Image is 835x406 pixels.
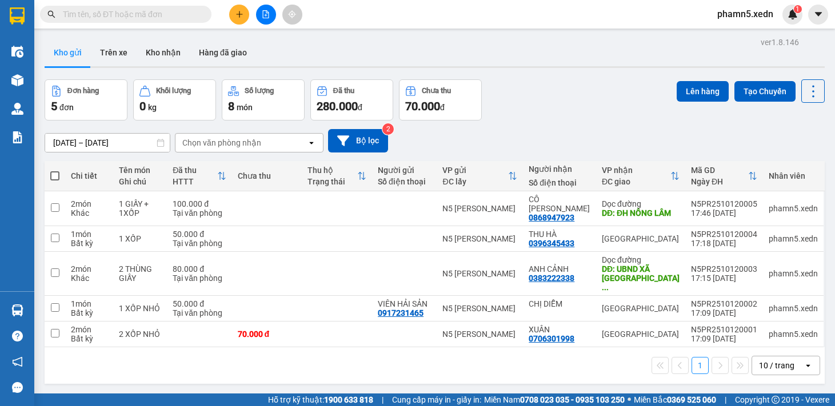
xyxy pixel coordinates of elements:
span: | [382,393,383,406]
div: VP nhận [602,166,670,175]
span: đơn [59,103,74,112]
div: phamn5.xedn [769,329,818,339]
div: 70.000 đ [238,329,297,339]
div: phamn5.xedn [769,204,818,213]
div: 50.000 đ [173,299,226,308]
div: 1 XỐP [119,234,162,243]
div: 17:09 [DATE] [691,334,757,343]
img: logo-vxr [10,7,25,25]
div: 1 món [71,299,107,308]
span: Hỗ trợ kỹ thuật: [268,393,373,406]
input: Select a date range. [45,134,170,152]
div: phamn5.xedn [769,269,818,278]
div: 0917231465 [378,308,424,317]
div: N5 [PERSON_NAME] [442,234,517,243]
img: solution-icon [11,131,23,143]
div: Chưa thu [238,171,297,180]
th: Toggle SortBy [437,161,523,191]
sup: 1 [794,5,802,13]
div: Khối lượng [156,87,191,95]
span: kg [148,103,157,112]
div: N5 [PERSON_NAME] [442,269,517,278]
div: ĐC lấy [442,177,508,186]
div: Trạng thái [307,177,357,186]
div: Khác [71,208,107,218]
div: 2 món [71,264,107,274]
span: 1 [796,5,800,13]
span: copyright [772,396,780,404]
div: 17:46 [DATE] [691,208,757,218]
div: 0706301998 [529,334,574,343]
div: Mã GD [691,166,748,175]
button: caret-down [808,5,828,25]
span: message [12,382,23,393]
div: THU HÀ [529,230,590,239]
button: Lên hàng [677,81,729,102]
img: icon-new-feature [788,9,798,19]
div: 17:09 [DATE] [691,308,757,317]
button: file-add [256,5,276,25]
div: Tên món [119,166,162,175]
strong: 0708 023 035 - 0935 103 250 [520,395,625,404]
div: ĐC giao [602,177,670,186]
span: question-circle [12,331,23,341]
button: Kho nhận [137,39,190,66]
div: N5PR2510120001 [691,325,757,334]
img: warehouse-icon [11,304,23,316]
span: Miền Bắc [634,393,716,406]
div: Tại văn phòng [173,308,226,317]
div: Tại văn phòng [173,208,226,218]
span: ⚪️ [628,397,631,402]
div: N5PR2510120003 [691,264,757,274]
div: 1 món [71,230,107,239]
span: món [237,103,253,112]
div: N5 [PERSON_NAME] [442,304,517,313]
div: 1 XỐP NHỎ [119,304,162,313]
div: 1 GIẤY + 1XỐP [119,199,162,218]
button: plus [229,5,249,25]
span: Miền Nam [484,393,625,406]
div: 80.000 đ [173,264,226,274]
div: Bất kỳ [71,239,107,248]
div: [GEOGRAPHIC_DATA] [602,304,680,313]
div: 17:15 [DATE] [691,274,757,283]
th: Toggle SortBy [596,161,685,191]
img: warehouse-icon [11,46,23,58]
th: Toggle SortBy [685,161,763,191]
div: DĐ: ĐH NÔNG LÂM [602,208,680,218]
span: | [725,393,726,406]
span: ... [602,283,609,292]
div: 0383222338 [529,274,574,283]
div: Đã thu [173,166,217,175]
svg: open [307,138,316,147]
img: warehouse-icon [11,103,23,115]
span: 8 [228,99,234,113]
svg: open [804,361,813,370]
div: Dọc đường [602,255,680,264]
button: Hàng đã giao [190,39,256,66]
div: Chưa thu [422,87,451,95]
strong: 0369 525 060 [667,395,716,404]
div: Số điện thoại [529,178,590,187]
button: Kho gửi [45,39,91,66]
span: aim [288,10,296,18]
div: CHỊ DIỄM [529,299,590,308]
span: đ [440,103,445,112]
div: 50.000 đ [173,230,226,239]
div: 100.000 đ [173,199,226,208]
div: ver 1.8.146 [761,36,799,49]
span: 0 [139,99,146,113]
button: Đơn hàng5đơn [45,79,127,120]
button: Trên xe [91,39,137,66]
div: HTTT [173,177,217,186]
button: Chưa thu70.000đ [399,79,482,120]
button: Số lượng8món [222,79,305,120]
div: 2 món [71,199,107,208]
div: N5PR2510120005 [691,199,757,208]
div: 2 THÙNG GIẤY [119,264,162,283]
div: CÔ HOÀNG [529,195,590,213]
button: Bộ lọc [328,129,388,152]
div: [GEOGRAPHIC_DATA] [602,234,680,243]
div: N5PR2510120004 [691,230,757,239]
th: Toggle SortBy [302,161,372,191]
